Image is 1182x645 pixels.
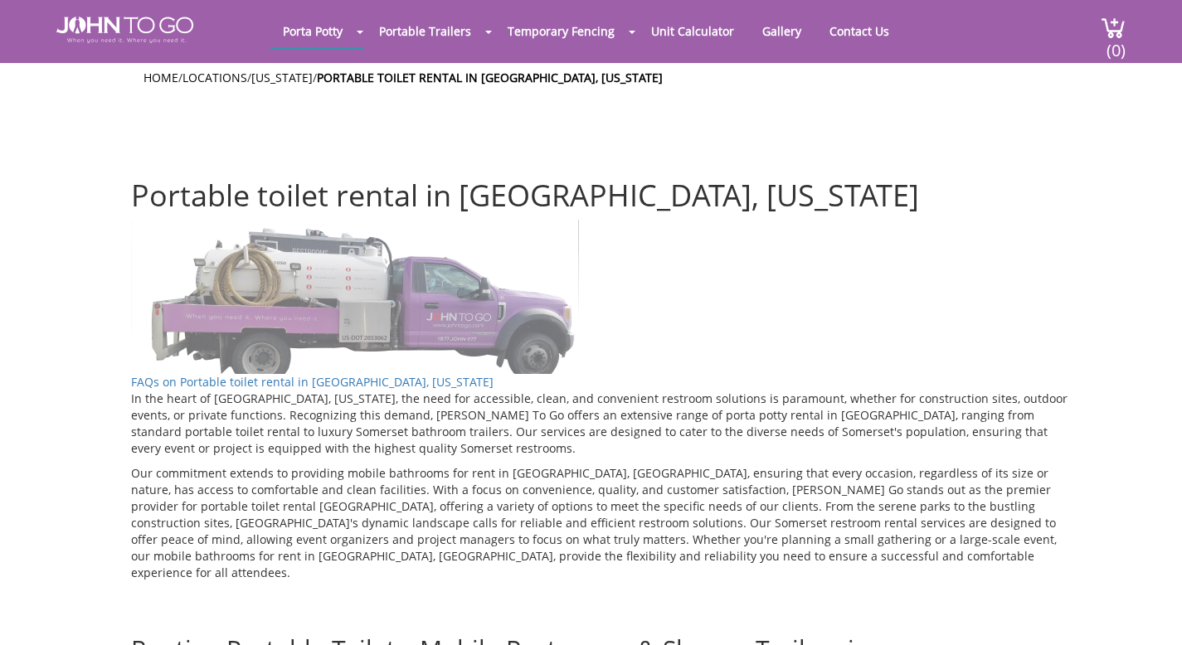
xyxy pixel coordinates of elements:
img: cart a [1101,17,1126,39]
a: Gallery [750,15,814,47]
a: Portable Trailers [367,15,484,47]
a: FAQs on Portable toilet rental in [GEOGRAPHIC_DATA], [US_STATE] [131,374,494,390]
img: Truck [131,220,579,374]
span: (0) [1106,26,1126,61]
a: Unit Calculator [639,15,747,47]
h1: Portable toilet rental in [GEOGRAPHIC_DATA], [US_STATE] [131,134,1077,212]
a: Locations [182,70,247,85]
a: Temporary Fencing [495,15,627,47]
a: Contact Us [817,15,902,47]
p: In the heart of [GEOGRAPHIC_DATA], [US_STATE], the need for accessible, clean, and convenient res... [131,390,1077,457]
ul: / / / [143,70,1089,86]
a: [US_STATE] [251,70,313,85]
img: JOHN to go [56,17,193,43]
a: Home [143,70,178,85]
p: Our commitment extends to providing mobile bathrooms for rent in [GEOGRAPHIC_DATA], [GEOGRAPHIC_D... [131,465,1077,581]
a: Porta Potty [270,15,355,47]
a: Portable toilet rental in [GEOGRAPHIC_DATA], [US_STATE] [317,70,663,85]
